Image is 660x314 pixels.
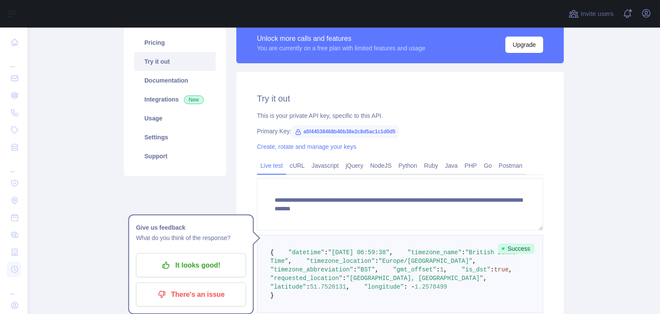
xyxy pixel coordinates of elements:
span: : [353,266,357,273]
h1: Give us feedback [136,222,246,233]
a: Python [395,159,421,172]
span: "timezone_name" [407,249,461,256]
span: "timezone_location" [306,258,375,265]
span: "timezone_abbreviation" [270,266,353,273]
span: : [375,258,379,265]
a: jQuery [342,159,367,172]
a: Support [134,147,216,166]
span: New [184,95,204,104]
a: Javascript [308,159,342,172]
span: 1 [440,266,443,273]
span: Success [498,243,535,254]
a: Create, rotate and manage your keys [257,143,356,150]
span: "British Summer Time" [270,249,523,265]
span: "latitude" [270,283,306,290]
span: : [437,266,440,273]
a: Integrations New [134,90,216,109]
span: , [473,258,476,265]
span: "[DATE] 06:59:38" [328,249,389,256]
div: You are currently on a free plan with limited features and usage [257,44,425,52]
span: true [494,266,509,273]
span: , [288,258,292,265]
a: Go [480,159,495,172]
span: : [461,249,465,256]
span: 51.7520131 [310,283,346,290]
button: It looks good! [136,253,246,277]
a: Live test [257,159,286,172]
button: Invite users [567,7,615,21]
span: "datetime" [288,249,324,256]
h2: Try it out [257,92,543,105]
span: : [306,283,310,290]
a: cURL [286,159,308,172]
span: "gmt_offset" [393,266,437,273]
p: What do you think of the response? [136,233,246,243]
a: Postman [495,159,526,172]
a: PHP [461,159,480,172]
div: ... [7,157,21,174]
span: "requested_location" [270,275,342,282]
div: Primary Key: [257,127,543,135]
a: Ruby [421,159,442,172]
span: : [342,275,346,282]
a: Try it out [134,52,216,71]
span: Invite users [581,9,614,19]
div: This is your private API key, specific to this API. [257,111,543,120]
span: : - [404,283,415,290]
span: "[GEOGRAPHIC_DATA], [GEOGRAPHIC_DATA]" [346,275,483,282]
span: , [375,266,379,273]
a: Usage [134,109,216,128]
span: , [346,283,349,290]
span: , [443,266,447,273]
span: "Europe/[GEOGRAPHIC_DATA]" [379,258,472,265]
p: There's an issue [142,287,239,302]
p: It looks good! [142,258,239,273]
a: Pricing [134,33,216,52]
button: Upgrade [505,37,543,53]
a: Settings [134,128,216,147]
div: ... [7,279,21,296]
span: : [491,266,494,273]
a: Documentation [134,71,216,90]
span: 1.2578499 [415,283,447,290]
div: ... [7,52,21,69]
a: Java [442,159,461,172]
span: , [389,249,393,256]
span: "BST" [357,266,375,273]
span: , [509,266,512,273]
a: NodeJS [367,159,395,172]
span: "is_dst" [461,266,490,273]
span: : [324,249,328,256]
button: There's an issue [136,283,246,307]
span: , [483,275,487,282]
span: { [270,249,274,256]
span: } [270,292,274,299]
span: "longitude" [364,283,403,290]
div: Unlock more calls and features [257,34,425,44]
span: a5f44538468b40b38e2c8d5ac1c1d0d5 [291,125,399,138]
